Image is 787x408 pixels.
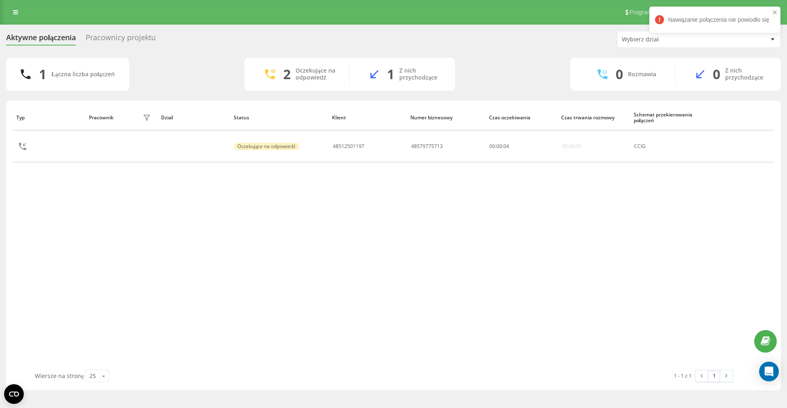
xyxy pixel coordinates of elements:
[496,143,502,150] span: 00
[35,372,84,380] span: Wiersze na stronę
[161,115,226,121] div: Dział
[489,115,554,121] div: Czas oczekiwania
[674,372,691,380] div: 1 - 1 z 1
[4,384,24,404] button: Open CMP widget
[489,144,509,149] div: : :
[89,115,114,121] div: Pracownik
[622,36,720,43] div: Wybierz dział
[562,144,582,149] div: 00:00:00
[410,115,481,121] div: Numer biznesowy
[628,71,656,78] div: Rozmawia
[6,33,76,46] div: Aktywne połączenia
[713,66,720,82] div: 0
[234,143,299,150] div: Oczekujące na odpowiedź
[399,67,443,81] div: Z nich przychodzące
[630,9,673,16] span: Program poleceń
[234,115,325,121] div: Status
[86,33,156,46] div: Pracownicy projektu
[708,370,720,382] a: 1
[283,66,291,82] div: 2
[649,7,780,33] div: Nawiązanie połączenia nie powiodło się
[759,362,779,381] div: Open Intercom Messenger
[725,67,769,81] div: Z nich przychodzące
[634,144,697,149] div: CCIG
[489,143,495,150] span: 00
[772,9,778,17] button: close
[89,372,96,380] div: 25
[503,143,509,150] span: 04
[411,144,443,149] div: 48579775713
[634,112,698,124] div: Schemat przekierowania połączeń
[51,71,114,78] div: Łączna liczba połączeń
[332,115,403,121] div: Klient
[561,115,626,121] div: Czas trwania rozmowy
[333,144,364,149] div: 48512501197
[616,66,623,82] div: 0
[296,67,337,81] div: Oczekujące na odpowiedź
[387,66,394,82] div: 1
[16,115,81,121] div: Typ
[39,66,46,82] div: 1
